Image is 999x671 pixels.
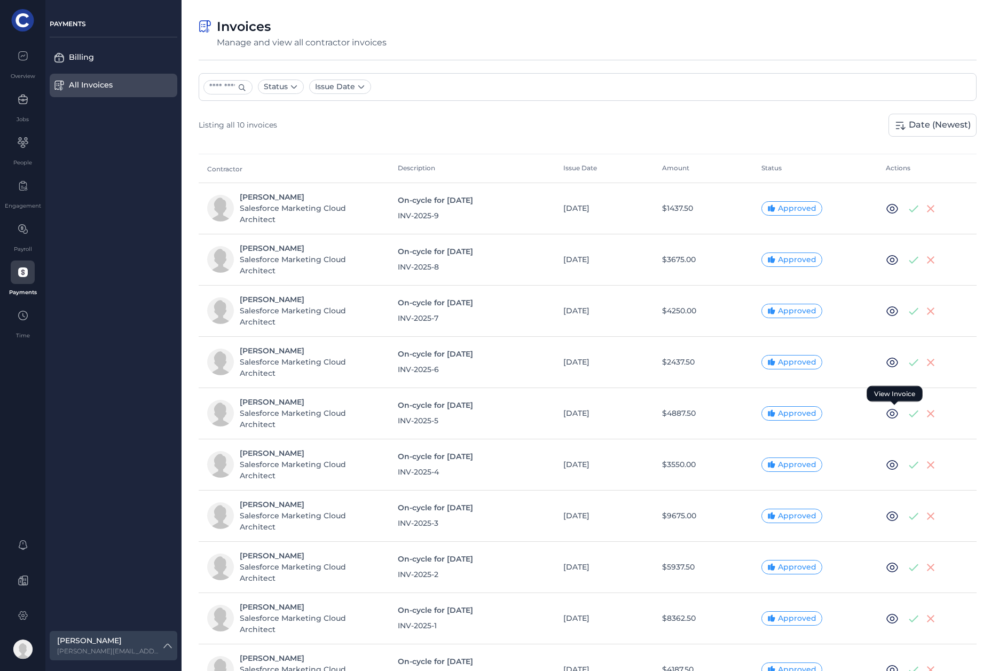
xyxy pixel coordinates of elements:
div: INV-2025-2 [398,569,546,580]
td: $4250.00 [654,285,753,336]
div: INV-2025-8 [398,262,546,273]
div: Invoices [217,17,387,36]
span: Approved [761,406,822,421]
span: Approved [761,201,822,216]
th: Actions [877,154,977,183]
span: Approved [761,355,822,369]
div: Payments [9,288,37,296]
span: [PERSON_NAME] [240,192,304,203]
div: On-cycle for [DATE] [398,502,546,514]
span: Status [264,81,288,92]
span: [DATE] [563,305,589,317]
div: View Invoice [874,389,915,399]
div: Salesforce Marketing Cloud Architect [240,510,380,533]
span: PAYMENTS [50,20,86,28]
span: Issue Date [315,81,355,92]
div: INV-2025-9 [398,210,546,222]
span: [PERSON_NAME] [240,345,304,357]
span: [PERSON_NAME] [240,243,304,254]
div: Billing [69,52,147,64]
span: [DATE] [563,613,589,624]
div: On-cycle for [DATE] [398,349,546,360]
td: $8362.50 [654,593,753,644]
span: Approved [761,252,822,267]
div: Salesforce Marketing Cloud Architect [240,254,380,277]
div: On-cycle for [DATE] [398,656,546,667]
div: INV-2025-5 [398,415,546,427]
div: INV-2025-6 [398,364,546,375]
span: Approved [761,457,822,472]
span: [PERSON_NAME] [240,499,304,510]
th: Description [389,154,555,183]
div: Time [16,331,30,340]
div: On-cycle for [DATE] [398,451,546,462]
div: Payroll [14,245,32,253]
div: INV-2025-7 [398,313,546,324]
div: INV-2025-4 [398,467,546,478]
div: On-cycle for [DATE] [398,605,546,616]
th: Contractor [199,154,389,183]
span: [DATE] [563,562,589,573]
div: INV-2025-1 [398,620,546,631]
td: $3550.00 [654,439,753,490]
button: Issue Date [310,80,371,93]
div: On-cycle for [DATE] [398,554,546,565]
div: People [13,159,32,167]
span: [PERSON_NAME] [240,397,304,408]
span: [DATE] [563,254,589,265]
label: matt.hui@belmarcloud.com [57,646,161,656]
td: $2437.50 [654,336,753,388]
div: All Invoices [69,80,147,91]
div: Listing all 10 invoices [199,120,277,131]
label: [PERSON_NAME] [57,635,161,646]
div: Salesforce Marketing Cloud Architect [240,408,380,430]
div: Salesforce Marketing Cloud Architect [240,459,380,481]
th: Amount [654,154,753,183]
button: Status [258,80,303,93]
div: On-cycle for [DATE] [398,297,546,309]
div: On-cycle for [DATE] [398,195,546,206]
span: [DATE] [563,459,589,470]
span: [PERSON_NAME] [240,653,304,664]
span: [PERSON_NAME] [240,448,304,459]
div: INV-2025-3 [398,518,546,529]
span: Approved [761,611,822,626]
span: [PERSON_NAME] [240,550,304,562]
span: [DATE] [563,357,589,368]
td: $9675.00 [654,490,753,541]
span: [DATE] [563,510,589,522]
span: Approved [761,509,822,523]
th: Status [753,154,877,183]
td: $3675.00 [654,234,753,285]
span: [DATE] [563,203,589,214]
td: $4887.50 [654,388,753,439]
span: [PERSON_NAME] [240,602,304,613]
div: On-cycle for [DATE] [398,246,546,257]
div: Jobs [17,115,29,123]
div: Salesforce Marketing Cloud Architect [240,562,380,584]
div: Engagement [5,202,41,210]
span: Approved [761,560,822,574]
th: Issue Date [555,154,654,183]
div: Salesforce Marketing Cloud Architect [240,613,380,635]
div: Salesforce Marketing Cloud Architect [240,203,380,225]
span: [DATE] [563,408,589,419]
div: On-cycle for [DATE] [398,400,546,411]
span: Approved [761,304,822,318]
td: $1437.50 [654,183,753,234]
div: Salesforce Marketing Cloud Architect [240,305,380,328]
a: Date (Newest) [888,114,977,137]
div: Overview [11,72,35,80]
td: $5937.50 [654,541,753,593]
span: [PERSON_NAME] [240,294,304,305]
div: Salesforce Marketing Cloud Architect [240,357,380,379]
div: Manage and view all contractor invoices [217,36,387,49]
